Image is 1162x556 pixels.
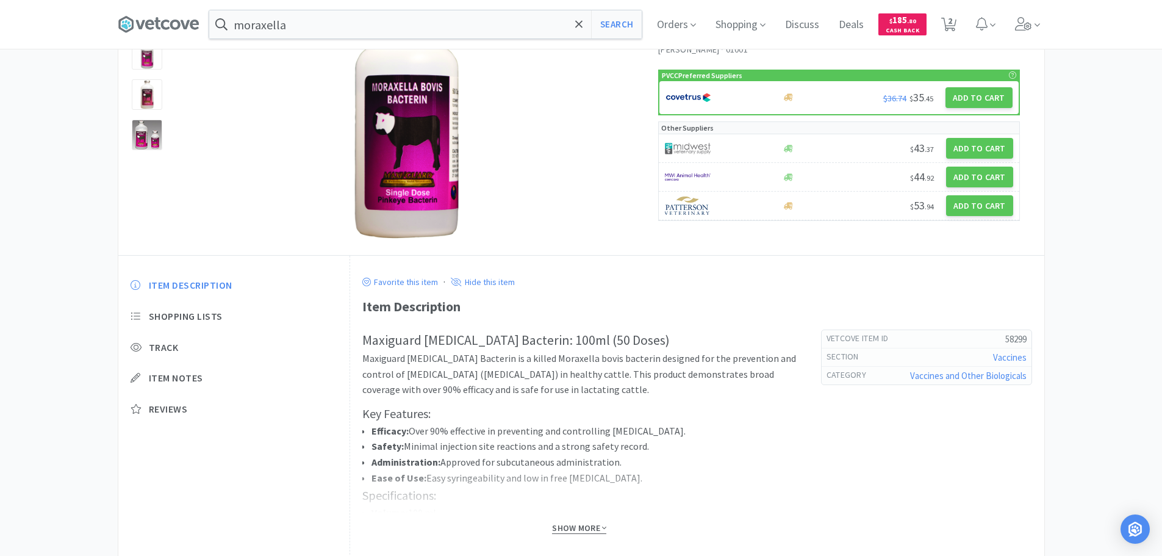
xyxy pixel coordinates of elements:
li: Minimal injection site reactions and a strong safety record. [371,439,797,455]
span: Track [149,341,179,354]
span: 53 [910,198,934,212]
p: Maxiguard [MEDICAL_DATA] Bacterin is a killed Moraxella bovis bacterin designed for the preventio... [362,351,797,398]
a: $185.80Cash Back [878,8,927,41]
span: Item Description [149,279,232,292]
span: . 80 [907,17,916,25]
button: Add to Cart [946,195,1013,216]
h6: Vetcove Item Id [827,333,898,345]
span: $36.74 [883,93,906,104]
span: Cash Back [886,27,919,35]
span: Show More [552,522,606,534]
span: . 94 [925,202,934,211]
h3: Key Features: [362,404,797,424]
p: Other Suppliers [661,122,714,134]
span: . 45 [924,94,933,103]
span: 43 [910,141,934,155]
a: 2 [936,21,961,32]
a: Deals [834,20,869,31]
span: 44 [910,170,934,184]
div: Open Intercom Messenger [1121,514,1150,544]
span: Reviews [149,403,188,416]
span: $ [909,94,913,103]
strong: Administration: [371,456,440,468]
h5: 58299 [898,333,1026,345]
span: 185 [889,14,916,26]
span: 35 [909,90,933,104]
div: · [443,274,445,290]
p: Hide this item [462,276,515,287]
span: $ [910,202,914,211]
button: Add to Cart [946,138,1013,159]
div: Item Description [362,296,1032,317]
span: $ [910,173,914,182]
span: . 37 [925,145,934,154]
a: Vaccines and Other Biologicals [910,370,1027,381]
li: Over 90% effective in preventing and controlling [MEDICAL_DATA]. [371,424,797,439]
img: 77fca1acd8b6420a9015268ca798ef17_1.png [665,88,711,107]
h2: Maxiguard [MEDICAL_DATA] Bacterin: 100ml (50 Doses) [362,330,797,351]
strong: Safety: [371,440,404,452]
img: f5e969b455434c6296c6d81ef179fa71_3.png [665,197,711,215]
p: Favorite this item [371,276,438,287]
h6: Section [827,351,869,363]
button: Add to Cart [946,167,1013,187]
img: f6b2451649754179b5b4e0c70c3f7cb0_2.png [665,168,711,186]
button: Add to Cart [945,87,1013,108]
img: 4dd14cff54a648ac9e977f0c5da9bc2e_5.png [665,139,711,157]
span: Shopping Lists [149,310,223,323]
li: Approved for subcutaneous administration. [371,455,797,471]
span: $ [910,145,914,154]
span: . 92 [925,173,934,182]
span: $ [889,17,892,25]
strong: Efficacy: [371,425,409,437]
span: Item Notes [149,372,203,385]
h6: Category [827,369,876,381]
a: Discuss [780,20,824,31]
a: Vaccines [993,352,1027,363]
input: Search by item, sku, manufacturer, ingredient, size... [209,10,642,38]
p: PVCC Preferred Suppliers [662,70,742,81]
span: · [721,44,723,55]
button: Search [591,10,642,38]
